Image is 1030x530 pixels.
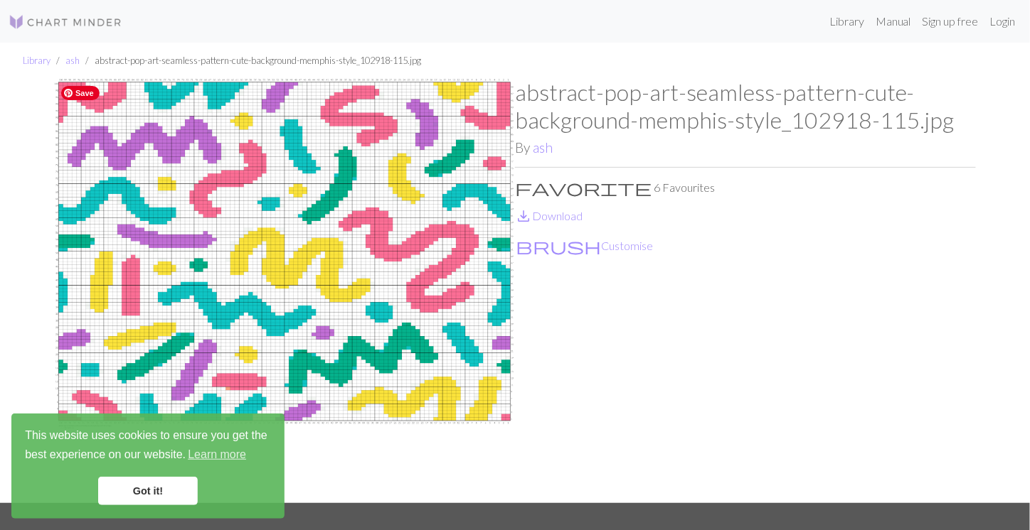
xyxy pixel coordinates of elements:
a: ash [533,139,553,156]
li: abstract-pop-art-seamless-pattern-cute-background-memphis-style_102918-115.jpg [80,54,421,67]
div: cookieconsent [11,413,285,519]
a: ash [65,55,80,66]
span: favorite [515,178,652,198]
a: Sign up free [917,7,984,36]
i: Download [515,207,532,225]
p: 6 Favourites [515,179,976,196]
a: learn more about cookies [186,444,248,465]
span: Save [61,86,100,100]
span: save_alt [515,206,532,226]
h2: By [515,139,976,156]
span: brush [516,236,601,256]
a: Library [23,55,51,66]
i: Customise [516,237,601,254]
a: DownloadDownload [515,209,583,222]
button: CustomiseCustomise [515,237,654,255]
img: abstract-pop-art-seamless-pattern-cute-background-memphis-style_102918-115.jpg [54,79,515,503]
a: Login [984,7,1021,36]
span: This website uses cookies to ensure you get the best experience on our website. [25,427,271,465]
a: Library [824,7,870,36]
a: dismiss cookie message [98,477,198,505]
h1: abstract-pop-art-seamless-pattern-cute-background-memphis-style_102918-115.jpg [515,79,976,134]
img: Logo [9,13,122,31]
a: Manual [870,7,917,36]
i: Favourite [515,179,652,196]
